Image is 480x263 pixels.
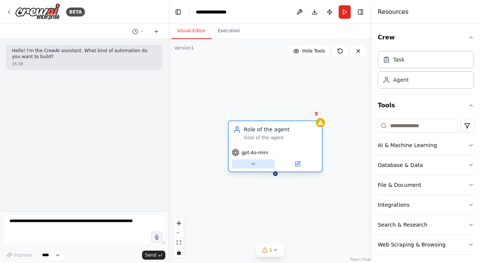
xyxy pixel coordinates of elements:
span: Send [145,252,156,258]
button: AI & Machine Learning [378,135,474,155]
button: Hide left sidebar [173,7,183,17]
button: Tools [378,95,474,116]
span: Improve [14,252,32,258]
p: Hello! I'm the CrewAI assistant. What kind of automation do you want to build? [12,48,156,60]
div: Version 1 [174,45,194,51]
button: toggle interactivity [174,248,184,257]
button: Search & Research [378,215,474,234]
a: React Flow attribution [350,257,371,261]
div: BETA [66,8,85,17]
button: Web Scraping & Browsing [378,235,474,254]
div: 15:18 [12,61,156,67]
div: Role of the agentGoal of the agentgpt-4o-mini [228,122,323,174]
button: Hide right sidebar [355,7,366,17]
button: File & Document [378,175,474,195]
span: gpt-4o-mini [242,150,268,156]
button: Visual Editor [171,23,212,39]
div: Goal of the agent [244,135,318,141]
button: Click to speak your automation idea [151,231,162,243]
button: 1 [256,243,285,257]
div: Tools [378,116,474,261]
button: Send [142,251,165,260]
button: Execution [212,23,246,39]
button: zoom out [174,228,184,238]
button: fit view [174,238,184,248]
button: Database & Data [378,155,474,175]
button: Start a new chat [150,27,162,36]
button: Switch to previous chat [129,27,147,36]
button: Crew [378,27,474,48]
div: Agent [393,76,409,84]
span: 1 [269,246,273,254]
button: Improve [3,250,36,260]
div: Crew [378,48,474,95]
nav: breadcrumb [196,8,235,16]
div: Task [393,56,404,63]
div: React Flow controls [174,218,184,257]
span: Hide Tools [302,48,325,54]
div: Role of the agent [244,126,318,133]
h4: Resources [378,8,409,17]
button: zoom in [174,218,184,228]
button: Integrations [378,195,474,215]
button: Open in side panel [276,159,319,168]
img: Logo [15,3,60,20]
button: Hide Tools [289,45,330,57]
button: Delete node [312,109,321,119]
